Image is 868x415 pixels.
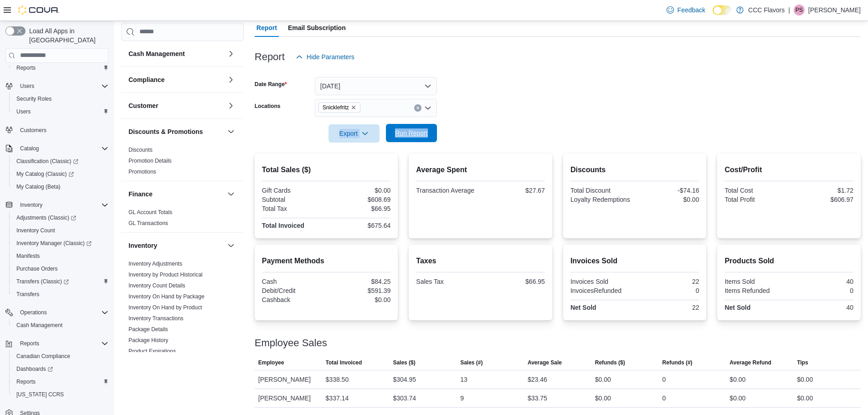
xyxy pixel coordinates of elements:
[724,256,853,266] h2: Products Sold
[9,350,112,363] button: Canadian Compliance
[460,393,464,404] div: 9
[255,51,285,62] h3: Report
[128,293,205,300] a: Inventory On Hand by Package
[13,106,108,117] span: Users
[262,187,324,194] div: Gift Cards
[226,189,236,200] button: Finance
[13,364,108,374] span: Dashboards
[128,168,156,175] span: Promotions
[788,5,790,15] p: |
[262,205,324,212] div: Total Tax
[128,241,224,250] button: Inventory
[18,5,59,15] img: Cova
[797,374,813,385] div: $0.00
[570,187,633,194] div: Total Discount
[9,155,112,168] a: Classification (Classic)
[791,278,853,285] div: 40
[128,271,203,278] span: Inventory by Product Historical
[9,288,112,301] button: Transfers
[13,251,108,261] span: Manifests
[663,1,709,19] a: Feedback
[16,81,108,92] span: Users
[262,222,304,229] strong: Total Invoiced
[393,359,415,366] span: Sales ($)
[460,374,467,385] div: 13
[16,143,42,154] button: Catalog
[20,127,46,134] span: Customers
[128,101,224,110] button: Customer
[729,393,745,404] div: $0.00
[528,374,547,385] div: $23.46
[794,5,805,15] div: Patricia Smith
[328,187,390,194] div: $0.00
[9,262,112,275] button: Purchase Orders
[395,128,428,138] span: Run Report
[663,393,666,404] div: 0
[637,187,699,194] div: -$74.16
[128,326,168,333] span: Package Details
[16,240,92,247] span: Inventory Manager (Classic)
[16,200,46,210] button: Inventory
[595,359,625,366] span: Refunds ($)
[528,359,562,366] span: Average Sale
[13,263,108,274] span: Purchase Orders
[128,127,203,136] h3: Discounts & Promotions
[13,93,55,104] a: Security Roles
[13,376,39,387] a: Reports
[16,183,61,190] span: My Catalog (Beta)
[13,93,108,104] span: Security Roles
[257,19,277,37] span: Report
[128,282,185,289] span: Inventory Count Details
[258,359,284,366] span: Employee
[318,102,360,113] span: Snicklefritz
[386,124,437,142] button: Run Report
[724,287,787,294] div: Items Refunded
[416,278,478,285] div: Sales Tax
[16,378,36,385] span: Reports
[128,157,172,164] span: Promotion Details
[9,319,112,332] button: Cash Management
[9,168,112,180] a: My Catalog (Classic)
[226,74,236,85] button: Compliance
[9,237,112,250] a: Inventory Manager (Classic)
[128,315,184,322] a: Inventory Transactions
[9,275,112,288] a: Transfers (Classic)
[351,105,356,110] button: Remove Snicklefritz from selection in this group
[663,359,693,366] span: Refunds (#)
[326,359,362,366] span: Total Invoiced
[414,104,421,112] button: Clear input
[16,365,53,373] span: Dashboards
[724,278,787,285] div: Items Sold
[729,359,771,366] span: Average Refund
[128,49,185,58] h3: Cash Management
[128,169,156,175] a: Promotions
[16,338,108,349] span: Reports
[595,374,611,385] div: $0.00
[16,391,64,398] span: [US_STATE] CCRS
[13,181,64,192] a: My Catalog (Beta)
[13,320,108,331] span: Cash Management
[334,124,374,143] span: Export
[16,322,62,329] span: Cash Management
[637,304,699,311] div: 22
[528,393,547,404] div: $33.75
[791,287,853,294] div: 0
[128,348,176,355] span: Product Expirations
[315,77,437,95] button: [DATE]
[226,48,236,59] button: Cash Management
[13,225,59,236] a: Inventory Count
[26,26,108,45] span: Load All Apps in [GEOGRAPHIC_DATA]
[13,156,82,167] a: Classification (Classic)
[128,147,153,153] a: Discounts
[16,252,40,260] span: Manifests
[20,145,39,152] span: Catalog
[13,106,34,117] a: Users
[288,19,346,37] span: Email Subscription
[328,278,390,285] div: $84.25
[128,337,168,343] a: Package History
[292,48,358,66] button: Hide Parameters
[262,287,324,294] div: Debit/Credit
[121,144,244,181] div: Discounts & Promotions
